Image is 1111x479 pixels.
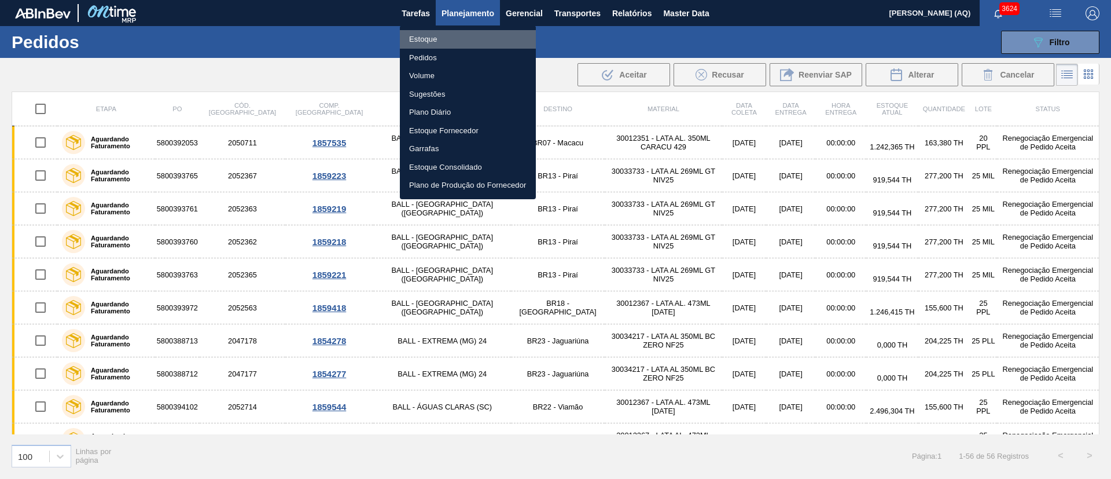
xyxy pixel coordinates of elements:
a: Estoque [400,30,536,49]
a: Estoque Consolidado [400,158,536,177]
a: Volume [400,67,536,85]
a: Sugestões [400,85,536,104]
a: Pedidos [400,49,536,67]
a: Garrafas [400,140,536,158]
a: Plano Diário [400,103,536,122]
a: Plano de Produção do Fornecedor [400,176,536,195]
a: Estoque Fornecedor [400,122,536,140]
